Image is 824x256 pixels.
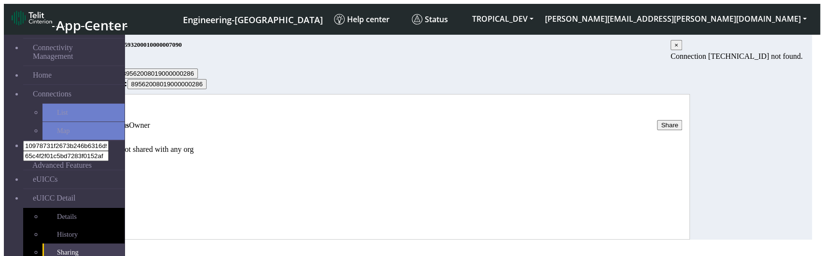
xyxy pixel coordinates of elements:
img: status.svg [412,14,422,25]
a: Details [42,208,125,226]
img: knowledge.svg [334,14,345,25]
span: 89562008019000000286 [122,70,194,77]
span: × [674,41,678,49]
span: Help center [334,14,390,25]
p: Connection [TECHNICAL_ID] not found. [670,52,815,61]
a: Home [23,66,125,84]
span: Connections [33,90,71,98]
span: 89562008019000000286 [131,81,203,88]
span: Map [57,127,70,135]
button: TROPICAL_DEV [466,10,539,27]
span: Status [412,14,448,25]
span: Advanced Features [32,161,92,170]
h5: EID: 89040024000002593200010000007090 [64,41,679,49]
span: App Center [56,16,127,34]
span: Owner [129,121,150,129]
a: eUICCs [23,170,125,189]
img: logo-telit-cinterion-gw-new.png [12,10,52,26]
button: [PERSON_NAME][EMAIL_ADDRESS][PERSON_NAME][DOMAIN_NAME] [539,10,812,27]
span: List [57,108,68,117]
button: Close [670,40,682,50]
p: This eUICC is not shared with any org [74,145,689,154]
span: Engineering-[GEOGRAPHIC_DATA] [183,14,323,26]
a: History [42,226,125,243]
span: eUICC Detail [33,194,75,202]
a: Connectivity Management [23,39,125,66]
span: Fallback ICCID: [64,79,127,88]
a: Your current platform instance [182,10,322,28]
button: Share [657,120,682,130]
